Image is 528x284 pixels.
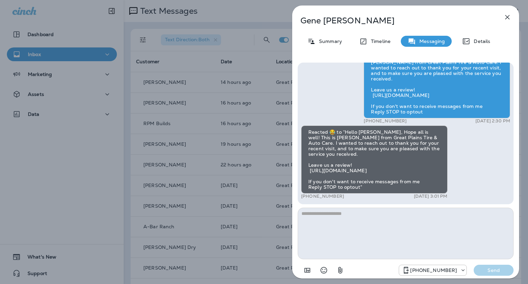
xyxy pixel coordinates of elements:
p: [DATE] 3:01 PM [414,194,448,199]
p: Details [470,39,490,44]
button: Add in a premade template [300,263,314,277]
p: Gene [PERSON_NAME] [300,16,488,25]
p: Summary [316,39,342,44]
p: [DATE] 2:30 PM [475,118,510,124]
div: Reacted 😂 to “Hello [PERSON_NAME], Hope all is well! This is [PERSON_NAME] from Great Plains Tire... [301,125,448,194]
p: [PHONE_NUMBER] [410,267,457,273]
button: Select an emoji [317,263,331,277]
div: Hello [PERSON_NAME], Hope all is well! This is [PERSON_NAME] from Great Plains Tire & Auto Care. ... [364,50,510,118]
p: [PHONE_NUMBER] [364,118,407,124]
p: Timeline [367,39,390,44]
p: [PHONE_NUMBER] [301,194,344,199]
p: Messaging [416,39,445,44]
div: +1 (918) 203-8556 [399,266,466,274]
